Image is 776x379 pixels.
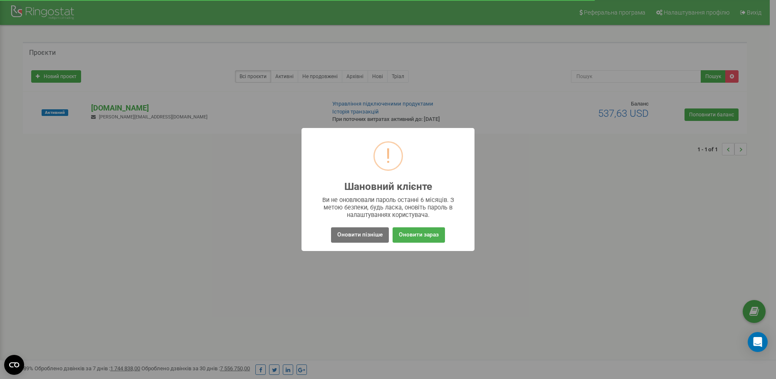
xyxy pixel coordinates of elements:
[393,227,445,243] button: Оновити зараз
[318,196,458,219] div: Ви не оновлювали пароль останні 6 місяців. З метою безпеки, будь ласка, оновіть пароль в налаштув...
[331,227,389,243] button: Оновити пізніше
[344,181,432,192] h2: Шановний клієнте
[4,355,24,375] button: Open CMP widget
[386,143,391,170] div: !
[748,332,768,352] div: Open Intercom Messenger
